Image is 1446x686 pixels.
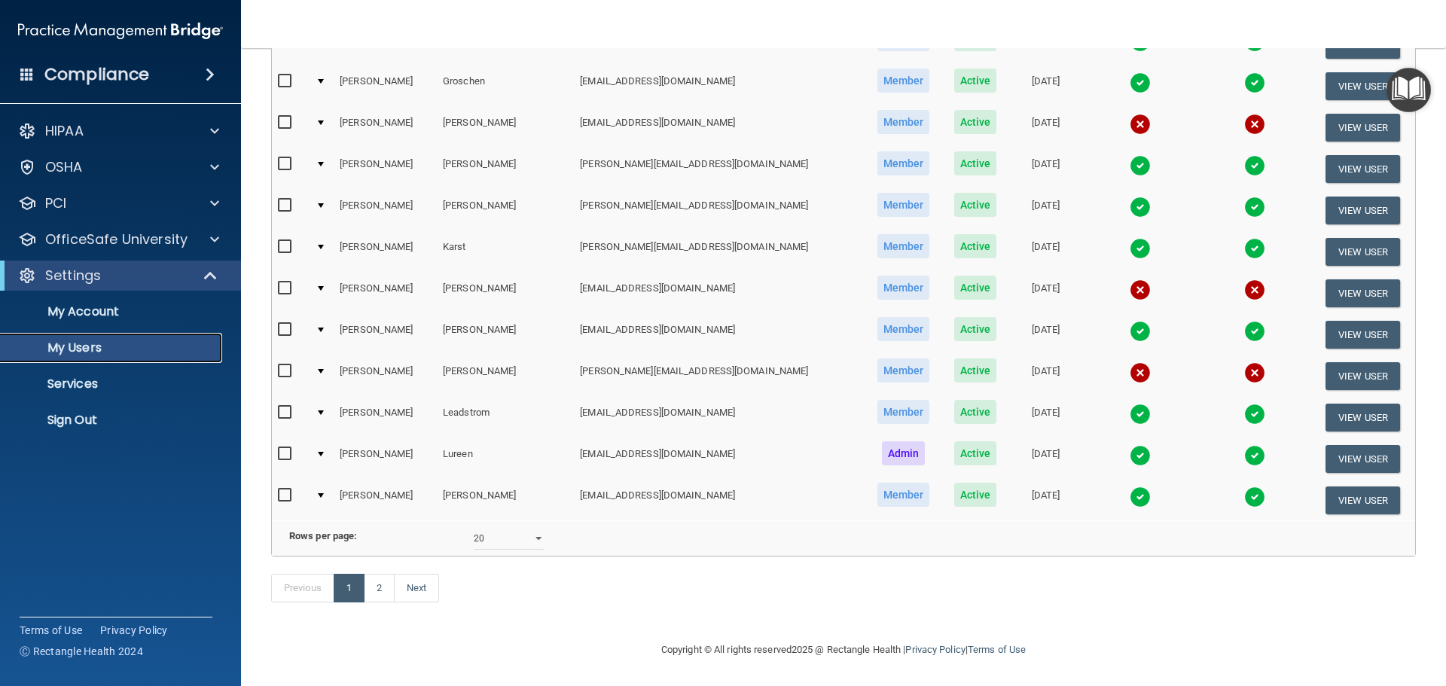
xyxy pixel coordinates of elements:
[334,66,437,107] td: [PERSON_NAME]
[877,193,930,217] span: Member
[877,483,930,507] span: Member
[334,231,437,273] td: [PERSON_NAME]
[1130,114,1151,135] img: cross.ca9f0e7f.svg
[271,574,334,602] a: Previous
[1130,197,1151,218] img: tick.e7d51cea.svg
[334,190,437,231] td: [PERSON_NAME]
[569,626,1118,674] div: Copyright © All rights reserved 2025 @ Rectangle Health | |
[1325,486,1400,514] button: View User
[10,304,215,319] p: My Account
[20,644,143,659] span: Ⓒ Rectangle Health 2024
[954,193,997,217] span: Active
[1325,197,1400,224] button: View User
[364,574,395,602] a: 2
[1244,404,1265,425] img: tick.e7d51cea.svg
[574,190,865,231] td: [PERSON_NAME][EMAIL_ADDRESS][DOMAIN_NAME]
[1130,155,1151,176] img: tick.e7d51cea.svg
[437,231,574,273] td: Karst
[437,314,574,355] td: [PERSON_NAME]
[1244,72,1265,93] img: tick.e7d51cea.svg
[574,231,865,273] td: [PERSON_NAME][EMAIL_ADDRESS][DOMAIN_NAME]
[334,107,437,148] td: [PERSON_NAME]
[334,438,437,480] td: [PERSON_NAME]
[18,16,223,46] img: PMB logo
[18,194,219,212] a: PCI
[1244,155,1265,176] img: tick.e7d51cea.svg
[954,110,997,134] span: Active
[1325,321,1400,349] button: View User
[45,158,83,176] p: OSHA
[10,413,215,428] p: Sign Out
[574,314,865,355] td: [EMAIL_ADDRESS][DOMAIN_NAME]
[437,148,574,190] td: [PERSON_NAME]
[334,480,437,520] td: [PERSON_NAME]
[1008,355,1083,397] td: [DATE]
[437,480,574,520] td: [PERSON_NAME]
[1244,279,1265,300] img: cross.ca9f0e7f.svg
[882,441,926,465] span: Admin
[1244,486,1265,508] img: tick.e7d51cea.svg
[1008,231,1083,273] td: [DATE]
[45,194,66,212] p: PCI
[1244,362,1265,383] img: cross.ca9f0e7f.svg
[18,230,219,248] a: OfficeSafe University
[1130,72,1151,93] img: tick.e7d51cea.svg
[1130,321,1151,342] img: tick.e7d51cea.svg
[394,574,439,602] a: Next
[954,483,997,507] span: Active
[45,230,188,248] p: OfficeSafe University
[877,276,930,300] span: Member
[954,234,997,258] span: Active
[1325,362,1400,390] button: View User
[437,355,574,397] td: [PERSON_NAME]
[437,438,574,480] td: Lureen
[10,340,215,355] p: My Users
[437,273,574,314] td: [PERSON_NAME]
[954,400,997,424] span: Active
[968,644,1026,655] a: Terms of Use
[10,377,215,392] p: Services
[954,69,997,93] span: Active
[18,122,219,140] a: HIPAA
[45,122,84,140] p: HIPAA
[1008,148,1083,190] td: [DATE]
[877,400,930,424] span: Member
[334,148,437,190] td: [PERSON_NAME]
[18,267,218,285] a: Settings
[574,438,865,480] td: [EMAIL_ADDRESS][DOMAIN_NAME]
[574,355,865,397] td: [PERSON_NAME][EMAIL_ADDRESS][DOMAIN_NAME]
[877,110,930,134] span: Member
[334,273,437,314] td: [PERSON_NAME]
[1008,397,1083,438] td: [DATE]
[1325,155,1400,183] button: View User
[1130,445,1151,466] img: tick.e7d51cea.svg
[574,397,865,438] td: [EMAIL_ADDRESS][DOMAIN_NAME]
[1325,279,1400,307] button: View User
[1008,314,1083,355] td: [DATE]
[1130,404,1151,425] img: tick.e7d51cea.svg
[1325,72,1400,100] button: View User
[877,69,930,93] span: Member
[574,480,865,520] td: [EMAIL_ADDRESS][DOMAIN_NAME]
[1130,279,1151,300] img: cross.ca9f0e7f.svg
[954,276,997,300] span: Active
[905,644,965,655] a: Privacy Policy
[437,397,574,438] td: Leadstrom
[1008,190,1083,231] td: [DATE]
[437,107,574,148] td: [PERSON_NAME]
[877,358,930,383] span: Member
[877,151,930,175] span: Member
[334,314,437,355] td: [PERSON_NAME]
[1130,362,1151,383] img: cross.ca9f0e7f.svg
[877,234,930,258] span: Member
[20,623,82,638] a: Terms of Use
[334,355,437,397] td: [PERSON_NAME]
[1008,66,1083,107] td: [DATE]
[574,148,865,190] td: [PERSON_NAME][EMAIL_ADDRESS][DOMAIN_NAME]
[1008,273,1083,314] td: [DATE]
[437,190,574,231] td: [PERSON_NAME]
[574,107,865,148] td: [EMAIL_ADDRESS][DOMAIN_NAME]
[574,273,865,314] td: [EMAIL_ADDRESS][DOMAIN_NAME]
[1130,486,1151,508] img: tick.e7d51cea.svg
[1387,68,1431,112] button: Open Resource Center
